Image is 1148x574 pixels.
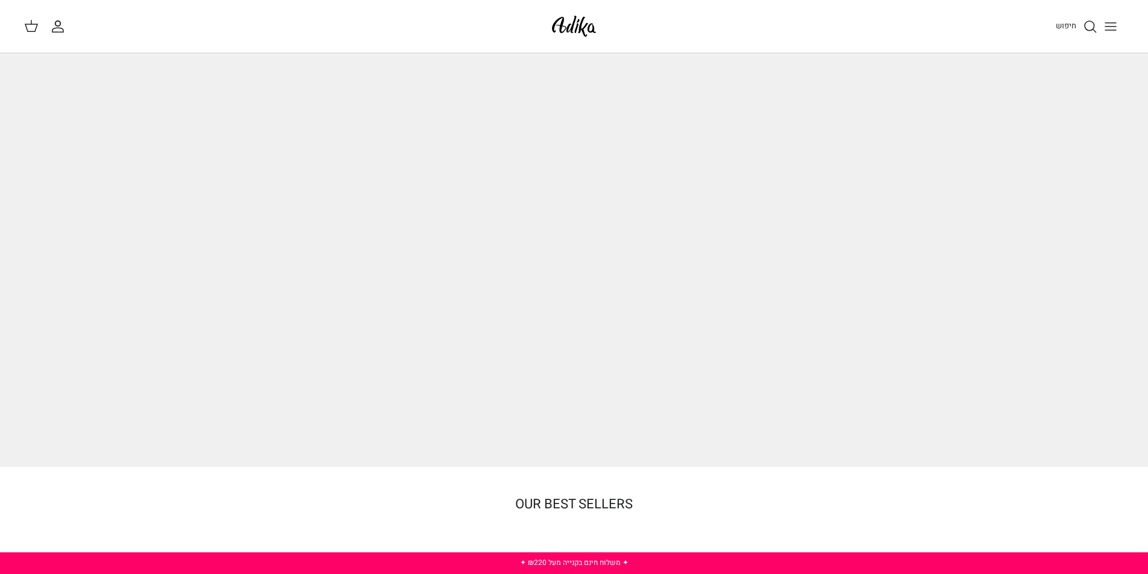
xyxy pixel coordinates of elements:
a: ✦ משלוח חינם בקנייה מעל ₪220 ✦ [520,557,629,568]
a: החשבון שלי [51,19,70,34]
span: חיפוש [1056,20,1076,31]
img: Adika IL [548,12,600,40]
button: Toggle menu [1097,13,1124,40]
a: חיפוש [1056,19,1097,34]
a: OUR BEST SELLERS [515,494,633,514]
